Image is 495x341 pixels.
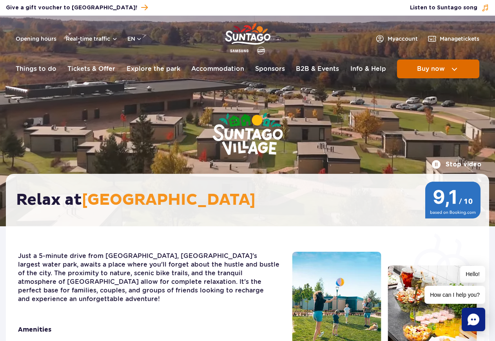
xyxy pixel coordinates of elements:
button: en [127,35,142,43]
span: How can I help you? [424,286,485,304]
a: Myaccount [375,34,418,43]
div: Chat [462,308,485,331]
a: Explore the park [127,60,180,78]
span: Manage tickets [440,35,479,43]
a: Managetickets [427,34,479,43]
h2: Relax at [16,190,487,210]
button: Listen to Suntago song [410,4,489,12]
span: My account [388,35,418,43]
span: Listen to Suntago song [410,4,477,12]
a: Sponsors [255,60,285,78]
strong: Amenities [18,325,280,334]
a: B2B & Events [296,60,339,78]
span: Hello! [460,266,485,283]
button: Stop video [432,160,481,169]
span: Buy now [417,65,445,72]
a: Give a gift voucher to [GEOGRAPHIC_DATA]! [6,2,148,13]
p: Just a 5-minute drive from [GEOGRAPHIC_DATA], [GEOGRAPHIC_DATA]'s largest water park, awaits a pl... [18,252,280,303]
span: [GEOGRAPHIC_DATA] [82,190,256,210]
span: Give a gift voucher to [GEOGRAPHIC_DATA]! [6,4,137,12]
img: Suntago Village [181,82,314,187]
a: Tickets & Offer [67,60,115,78]
a: Things to do [16,60,56,78]
button: Real-time traffic [66,36,118,42]
img: 9,1/10 wg ocen z Booking.com [424,182,481,218]
a: Park of Poland [225,20,270,56]
a: Info & Help [350,60,386,78]
a: Accommodation [191,60,244,78]
button: Buy now [397,60,479,78]
a: Opening hours [16,35,56,43]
